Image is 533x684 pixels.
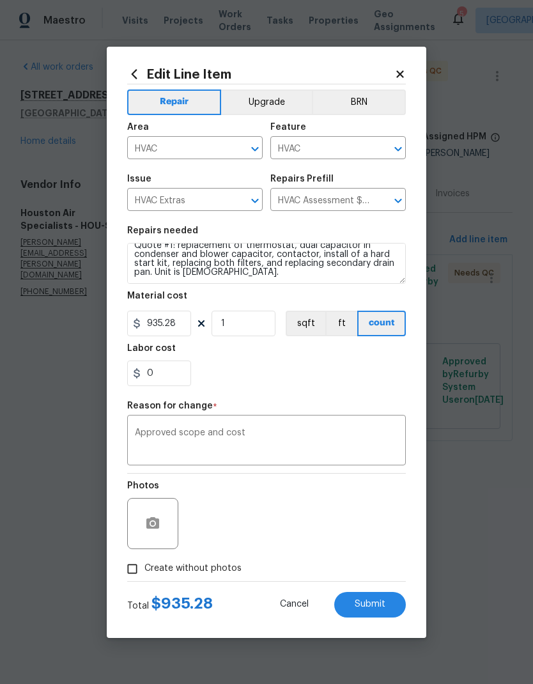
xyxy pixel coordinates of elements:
[127,123,149,132] h5: Area
[127,175,151,183] h5: Issue
[144,562,242,575] span: Create without photos
[151,596,213,611] span: $ 935.28
[127,597,213,612] div: Total
[246,192,264,210] button: Open
[127,89,221,115] button: Repair
[135,428,398,455] textarea: Approved scope and cost
[221,89,313,115] button: Upgrade
[389,192,407,210] button: Open
[280,600,309,609] span: Cancel
[127,401,213,410] h5: Reason for change
[389,140,407,158] button: Open
[286,311,325,336] button: sqft
[259,592,329,618] button: Cancel
[127,481,159,490] h5: Photos
[246,140,264,158] button: Open
[355,600,385,609] span: Submit
[312,89,406,115] button: BRN
[357,311,406,336] button: count
[334,592,406,618] button: Submit
[127,344,176,353] h5: Labor cost
[270,123,306,132] h5: Feature
[127,243,406,284] textarea: Quote #1: replacement of thermostat, dual capacitor in condenser and blower capacitor, contactor,...
[127,67,394,81] h2: Edit Line Item
[270,175,334,183] h5: Repairs Prefill
[325,311,357,336] button: ft
[127,291,187,300] h5: Material cost
[127,226,198,235] h5: Repairs needed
